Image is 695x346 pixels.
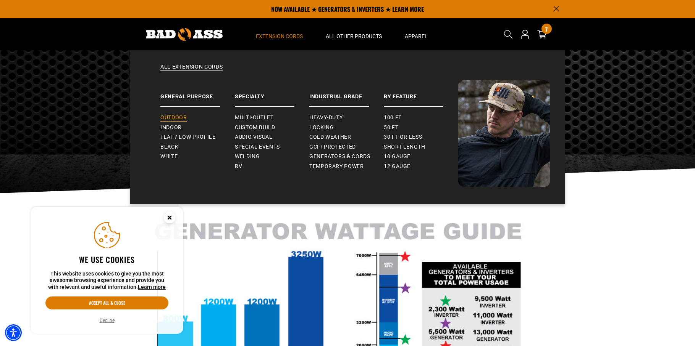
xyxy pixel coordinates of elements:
[405,33,428,40] span: Apparel
[309,80,384,107] a: Industrial Grade
[160,152,235,162] a: White
[384,123,458,133] a: 50 ft
[235,123,309,133] a: Custom Build
[309,113,384,123] a: Heavy-Duty
[160,132,235,142] a: Flat / Low Profile
[145,63,550,80] a: All Extension Cords
[309,152,384,162] a: Generators & Cords
[235,132,309,142] a: Audio Visual
[545,26,548,32] span: 7
[160,142,235,152] a: Black
[160,114,187,121] span: Outdoor
[309,153,370,160] span: Generators & Cords
[384,113,458,123] a: 100 ft
[384,124,398,131] span: 50 ft
[309,132,384,142] a: Cold Weather
[235,153,260,160] span: Welding
[235,114,274,121] span: Multi-Outlet
[244,18,314,50] summary: Extension Cords
[384,80,458,107] a: By Feature
[326,33,382,40] span: All Other Products
[138,284,166,290] a: This website uses cookies to give you the most awesome browsing experience and provide you with r...
[235,124,275,131] span: Custom Build
[384,142,458,152] a: Short Length
[235,162,309,171] a: RV
[256,33,303,40] span: Extension Cords
[5,324,22,341] div: Accessibility Menu
[235,152,309,162] a: Welding
[502,28,514,40] summary: Search
[45,255,168,264] h2: We use cookies
[160,134,216,141] span: Flat / Low Profile
[309,114,343,121] span: Heavy-Duty
[160,113,235,123] a: Outdoor
[146,28,223,41] img: Bad Ass Extension Cords
[45,271,168,291] p: This website uses cookies to give you the most awesome browsing experience and provide you with r...
[384,152,458,162] a: 10 gauge
[160,80,235,107] a: General Purpose
[160,144,178,151] span: Black
[384,153,411,160] span: 10 gauge
[314,18,393,50] summary: All Other Products
[235,113,309,123] a: Multi-Outlet
[309,144,356,151] span: GCFI-Protected
[309,142,384,152] a: GCFI-Protected
[97,317,117,324] button: Decline
[384,134,422,141] span: 30 ft or less
[235,163,242,170] span: RV
[160,153,178,160] span: White
[458,80,550,187] img: Bad Ass Extension Cords
[235,144,280,151] span: Special Events
[384,163,411,170] span: 12 gauge
[160,123,235,133] a: Indoor
[384,132,458,142] a: 30 ft or less
[45,296,168,309] button: Accept all & close
[384,144,425,151] span: Short Length
[309,134,351,141] span: Cold Weather
[309,163,364,170] span: Temporary Power
[235,134,273,141] span: Audio Visual
[31,207,183,334] aside: Cookie Consent
[384,162,458,171] a: 12 gauge
[309,162,384,171] a: Temporary Power
[384,114,402,121] span: 100 ft
[235,142,309,152] a: Special Events
[235,80,309,107] a: Specialty
[309,123,384,133] a: Locking
[393,18,439,50] summary: Apparel
[160,124,182,131] span: Indoor
[309,124,334,131] span: Locking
